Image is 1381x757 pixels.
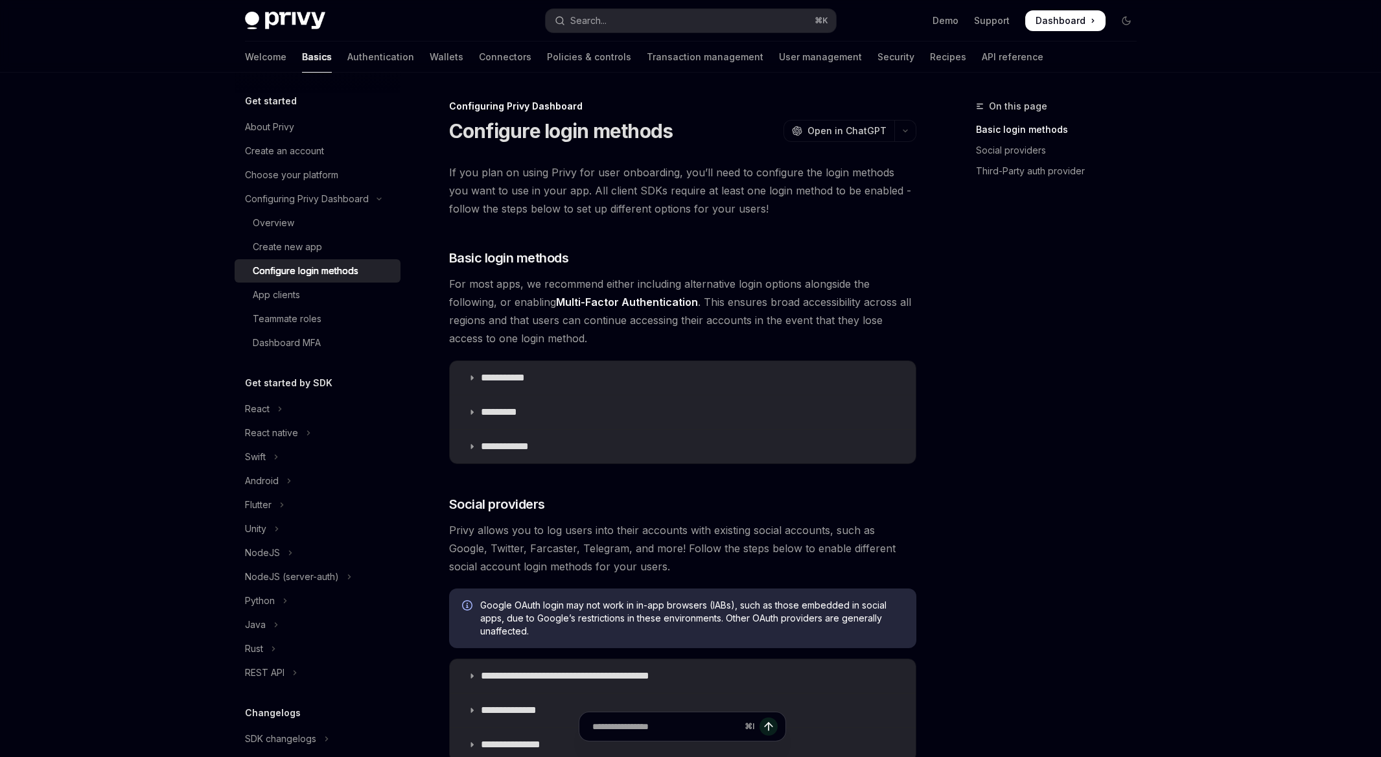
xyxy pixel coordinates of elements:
[235,613,400,636] button: Toggle Java section
[253,263,358,279] div: Configure login methods
[449,275,916,347] span: For most apps, we recommend either including alternative login options alongside the following, o...
[974,14,1010,27] a: Support
[430,41,463,73] a: Wallets
[647,41,763,73] a: Transaction management
[1025,10,1106,31] a: Dashboard
[547,41,631,73] a: Policies & controls
[480,599,903,638] span: Google OAuth login may not work in in-app browsers (IABs), such as those embedded in social apps,...
[235,727,400,751] button: Toggle SDK changelogs section
[1036,14,1085,27] span: Dashboard
[760,717,778,736] button: Send message
[245,93,297,109] h5: Get started
[245,401,270,417] div: React
[245,375,332,391] h5: Get started by SDK
[245,731,316,747] div: SDK changelogs
[877,41,914,73] a: Security
[235,421,400,445] button: Toggle React native section
[245,425,298,441] div: React native
[253,335,321,351] div: Dashboard MFA
[933,14,958,27] a: Demo
[245,497,272,513] div: Flutter
[245,41,286,73] a: Welcome
[235,115,400,139] a: About Privy
[235,211,400,235] a: Overview
[302,41,332,73] a: Basics
[449,163,916,218] span: If you plan on using Privy for user onboarding, you’ll need to configure the login methods you wa...
[235,235,400,259] a: Create new app
[462,600,475,613] svg: Info
[245,191,369,207] div: Configuring Privy Dashboard
[235,445,400,469] button: Toggle Swift section
[245,143,324,159] div: Create an account
[245,449,266,465] div: Swift
[245,617,266,633] div: Java
[592,712,739,741] input: Ask a question...
[235,397,400,421] button: Toggle React section
[245,167,338,183] div: Choose your platform
[235,661,400,684] button: Toggle REST API section
[235,493,400,517] button: Toggle Flutter section
[245,569,339,585] div: NodeJS (server-auth)
[930,41,966,73] a: Recipes
[235,331,400,355] a: Dashboard MFA
[235,469,400,493] button: Toggle Android section
[253,311,321,327] div: Teammate roles
[976,140,1147,161] a: Social providers
[245,521,266,537] div: Unity
[253,287,300,303] div: App clients
[449,495,545,513] span: Social providers
[976,161,1147,181] a: Third-Party auth provider
[449,100,916,113] div: Configuring Privy Dashboard
[989,99,1047,114] span: On this page
[556,296,698,309] a: Multi-Factor Authentication
[235,139,400,163] a: Create an account
[479,41,531,73] a: Connectors
[815,16,828,26] span: ⌘ K
[1116,10,1137,31] button: Toggle dark mode
[245,545,280,561] div: NodeJS
[235,637,400,660] button: Toggle Rust section
[235,541,400,565] button: Toggle NodeJS section
[253,239,322,255] div: Create new app
[976,119,1147,140] a: Basic login methods
[235,163,400,187] a: Choose your platform
[449,249,569,267] span: Basic login methods
[253,215,294,231] div: Overview
[245,473,279,489] div: Android
[245,119,294,135] div: About Privy
[235,283,400,307] a: App clients
[235,565,400,588] button: Toggle NodeJS (server-auth) section
[807,124,887,137] span: Open in ChatGPT
[245,641,263,657] div: Rust
[245,705,301,721] h5: Changelogs
[546,9,836,32] button: Open search
[570,13,607,29] div: Search...
[982,41,1043,73] a: API reference
[245,665,284,681] div: REST API
[235,589,400,612] button: Toggle Python section
[449,119,673,143] h1: Configure login methods
[245,593,275,609] div: Python
[245,12,325,30] img: dark logo
[235,187,400,211] button: Toggle Configuring Privy Dashboard section
[779,41,862,73] a: User management
[347,41,414,73] a: Authentication
[449,521,916,576] span: Privy allows you to log users into their accounts with existing social accounts, such as Google, ...
[235,307,400,331] a: Teammate roles
[235,259,400,283] a: Configure login methods
[783,120,894,142] button: Open in ChatGPT
[235,517,400,541] button: Toggle Unity section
